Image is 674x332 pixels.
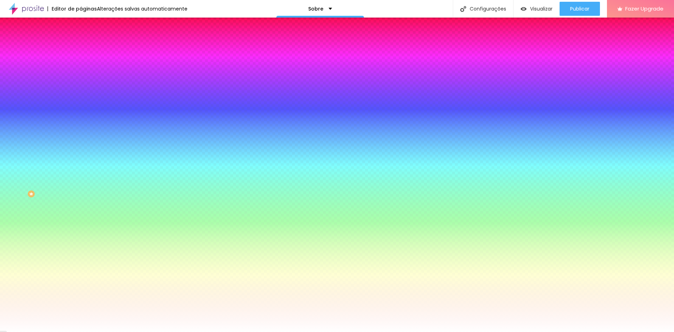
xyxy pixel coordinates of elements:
img: view-1.svg [521,6,527,12]
p: Sobre [308,6,323,11]
button: Visualizar [514,2,560,16]
span: Publicar [570,6,589,12]
span: Fazer Upgrade [625,6,663,12]
img: Icone [460,6,466,12]
span: Visualizar [530,6,553,12]
button: Publicar [560,2,600,16]
div: Editor de páginas [47,6,97,11]
div: Alterações salvas automaticamente [97,6,187,11]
